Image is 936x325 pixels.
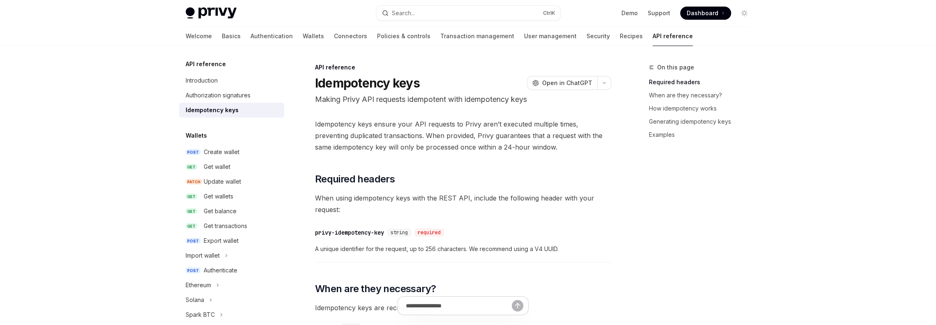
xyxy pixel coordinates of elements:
span: When using idempotency keys with the REST API, include the following header with your request: [315,192,611,215]
a: GETGet wallet [179,159,284,174]
a: GETGet wallets [179,189,284,204]
div: Idempotency keys [186,105,239,115]
a: User management [524,26,577,46]
span: GET [186,208,197,214]
div: Spark BTC [186,310,215,320]
span: POST [186,267,200,274]
button: Import wallet [179,248,232,263]
div: Search... [392,8,415,18]
a: How idempotency works [649,102,757,115]
a: Transaction management [440,26,514,46]
a: Recipes [620,26,643,46]
p: Making Privy API requests idempotent with idempotency keys [315,94,611,105]
a: Authorization signatures [179,88,284,103]
a: Support [648,9,670,17]
span: POST [186,238,200,244]
h1: Idempotency keys [315,76,420,90]
a: Required headers [649,76,757,89]
div: Get wallets [204,191,233,201]
span: GET [186,223,197,229]
a: Connectors [334,26,367,46]
div: Get balance [204,206,237,216]
a: POSTCreate wallet [179,145,284,159]
span: GET [186,194,197,200]
span: POST [186,149,200,155]
a: Wallets [303,26,324,46]
a: Demo [621,9,638,17]
div: API reference [315,63,611,71]
a: Policies & controls [377,26,430,46]
span: Ctrl K [543,10,555,16]
span: PATCH [186,179,202,185]
button: Search...CtrlK [376,6,560,21]
div: Create wallet [204,147,239,157]
a: Basics [222,26,241,46]
div: Get transactions [204,221,247,231]
div: required [414,228,444,237]
a: API reference [653,26,693,46]
a: Authentication [251,26,293,46]
div: Import wallet [186,251,220,260]
a: GETGet transactions [179,219,284,233]
a: When are they necessary? [649,89,757,102]
button: Send message [512,300,523,311]
a: Security [586,26,610,46]
div: Solana [186,295,204,305]
button: Toggle dark mode [738,7,751,20]
div: Introduction [186,76,218,85]
a: Introduction [179,73,284,88]
input: Ask a question... [406,297,512,315]
a: POSTExport wallet [179,233,284,248]
button: Ethereum [179,278,223,293]
span: When are they necessary? [315,282,436,295]
a: Examples [649,128,757,141]
button: Spark BTC [179,307,227,322]
span: A unique identifier for the request, up to 256 characters. We recommend using a V4 UUID. [315,244,611,254]
h5: API reference [186,59,226,69]
div: Authenticate [204,265,237,275]
a: Idempotency keys [179,103,284,118]
div: Export wallet [204,236,239,246]
span: Open in ChatGPT [542,79,592,87]
span: On this page [657,62,694,72]
a: GETGet balance [179,204,284,219]
a: PATCHUpdate wallet [179,174,284,189]
button: Open in ChatGPT [527,76,597,90]
div: Get wallet [204,162,230,172]
a: Generating idempotency keys [649,115,757,128]
span: string [391,229,408,236]
a: Dashboard [680,7,731,20]
div: privy-idempotency-key [315,228,384,237]
span: GET [186,164,197,170]
a: POSTAuthenticate [179,263,284,278]
button: Solana [179,293,216,307]
span: Dashboard [687,9,718,17]
span: Idempotency keys ensure your API requests to Privy aren’t executed multiple times, preventing dup... [315,118,611,153]
div: Authorization signatures [186,90,251,100]
h5: Wallets [186,131,207,141]
span: Required headers [315,173,395,186]
a: Welcome [186,26,212,46]
img: light logo [186,7,237,19]
div: Update wallet [204,177,241,187]
div: Ethereum [186,280,211,290]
